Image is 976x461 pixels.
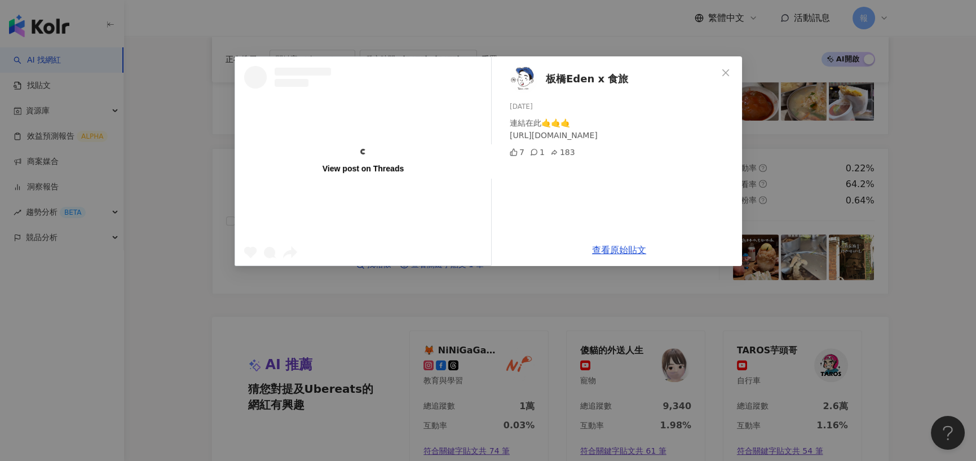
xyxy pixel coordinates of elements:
[592,245,646,255] a: 查看原始貼文
[235,57,491,265] a: View post on Threads
[510,117,733,141] div: 連結在此🤙🤙🤙 [URL][DOMAIN_NAME]
[714,61,737,84] button: Close
[322,163,403,174] div: View post on Threads
[721,68,730,77] span: close
[550,146,575,158] div: 183
[510,65,717,92] a: KOL Avatar板橋Eden x 食旅
[510,65,537,92] img: KOL Avatar
[510,101,733,112] div: [DATE]
[510,146,524,158] div: 7
[529,146,544,158] div: 1
[546,71,628,87] span: 板橋Eden x 食旅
